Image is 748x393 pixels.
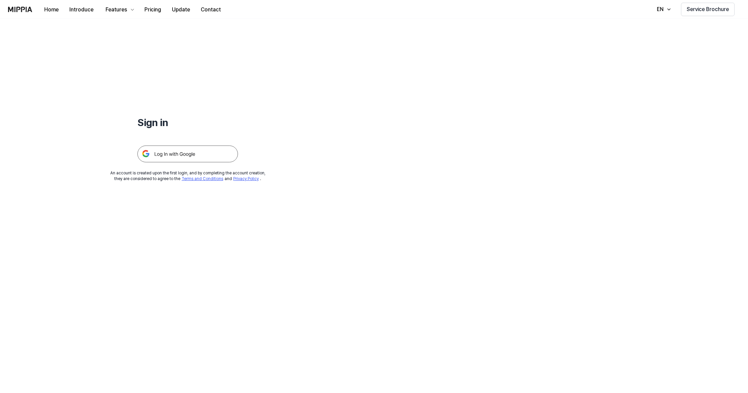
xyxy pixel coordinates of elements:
a: Terms and Conditions [182,176,223,181]
button: Introduce [64,3,99,16]
button: Pricing [139,3,167,16]
div: An account is created upon the first login, and by completing the account creation, they are cons... [110,170,265,182]
button: Service Brochure [681,3,735,16]
div: Features [104,6,128,14]
div: EN [656,5,665,13]
img: logo [8,7,32,12]
a: Privacy Policy [233,176,259,181]
img: 구글 로그인 버튼 [137,146,238,162]
button: Features [99,3,139,16]
button: EN [650,3,676,16]
button: Home [39,3,64,16]
a: Update [167,0,195,19]
button: Contact [195,3,226,16]
h1: Sign in [137,115,238,129]
button: Update [167,3,195,16]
